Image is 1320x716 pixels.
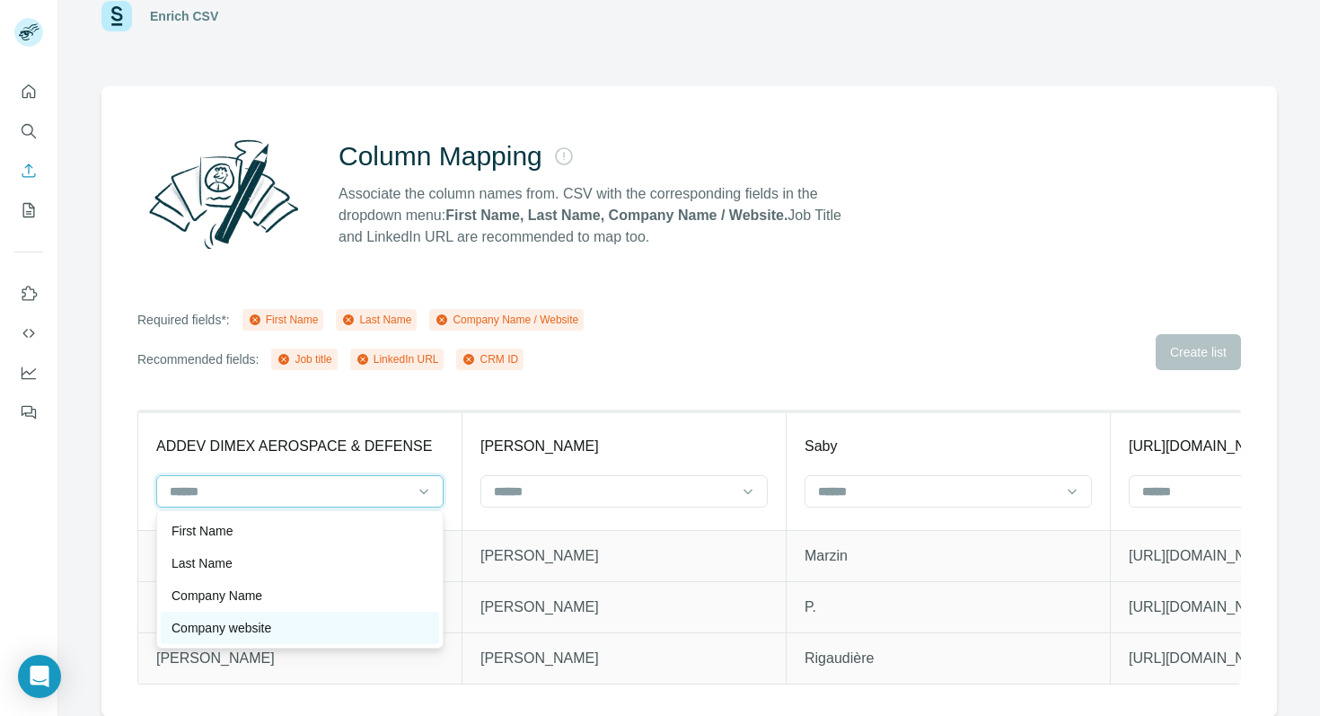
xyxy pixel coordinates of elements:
[150,7,218,25] div: Enrich CSV
[356,351,439,367] div: LinkedIn URL
[137,311,230,329] p: Required fields*:
[435,312,578,328] div: Company Name / Website
[445,208,788,223] strong: First Name, Last Name, Company Name / Website.
[805,648,1092,669] p: Rigaudière
[14,396,43,429] button: Feedback
[14,155,43,187] button: Enrich CSV
[805,436,837,457] p: Saby
[137,129,310,259] img: Surfe Illustration - Column Mapping
[339,183,858,248] p: Associate the column names from. CSV with the corresponding fields in the dropdown menu: Job Titl...
[248,312,319,328] div: First Name
[172,619,271,637] p: Company website
[101,1,132,31] img: Surfe Logo
[14,115,43,147] button: Search
[156,436,432,457] p: ADDEV DIMEX AEROSPACE & DEFENSE
[480,597,768,618] p: [PERSON_NAME]
[462,351,518,367] div: CRM ID
[277,351,331,367] div: Job title
[14,317,43,349] button: Use Surfe API
[14,278,43,310] button: Use Surfe on LinkedIn
[805,597,1092,618] p: P.
[156,648,444,669] p: [PERSON_NAME]
[172,587,262,605] p: Company Name
[339,140,542,172] h2: Column Mapping
[14,194,43,226] button: My lists
[341,312,411,328] div: Last Name
[480,648,768,669] p: [PERSON_NAME]
[172,522,233,540] p: First Name
[18,655,61,698] div: Open Intercom Messenger
[805,545,1092,567] p: Marzin
[480,436,599,457] p: [PERSON_NAME]
[172,554,233,572] p: Last Name
[480,545,768,567] p: [PERSON_NAME]
[137,350,259,368] p: Recommended fields:
[14,357,43,389] button: Dashboard
[14,75,43,108] button: Quick start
